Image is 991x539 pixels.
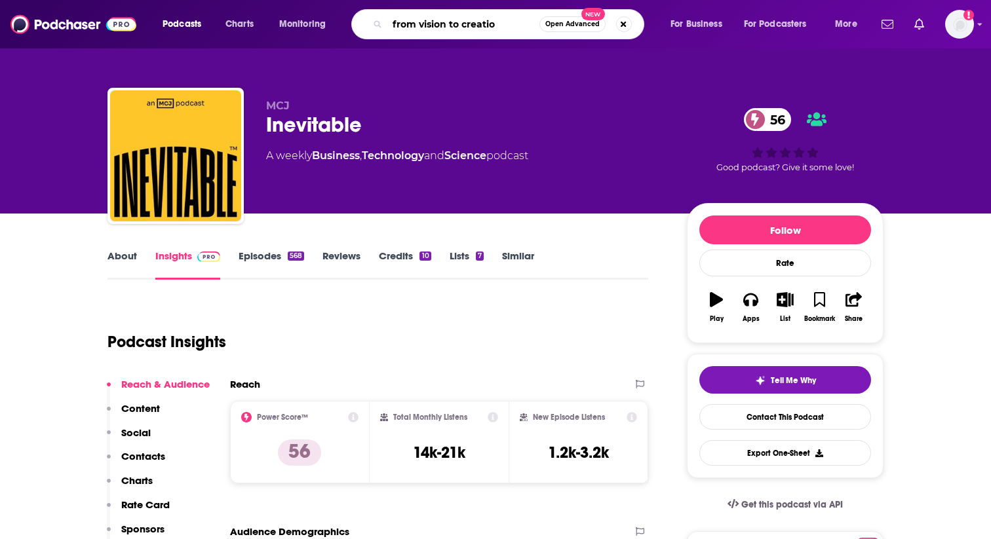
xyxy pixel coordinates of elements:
[533,413,605,422] h2: New Episode Listens
[266,100,290,112] span: MCJ
[279,15,326,33] span: Monitoring
[107,402,160,426] button: Content
[393,413,467,422] h2: Total Monthly Listens
[945,10,974,39] img: User Profile
[360,149,362,162] span: ,
[163,15,201,33] span: Podcasts
[963,10,974,20] svg: Add a profile image
[107,450,165,474] button: Contacts
[197,251,220,262] img: Podchaser Pro
[699,250,871,276] div: Rate
[107,474,153,498] button: Charts
[107,426,151,451] button: Social
[744,15,807,33] span: For Podcasters
[744,108,792,131] a: 56
[717,489,853,521] a: Get this podcast via API
[288,251,304,261] div: 568
[699,440,871,466] button: Export One-Sheet
[10,12,136,37] img: Podchaser - Follow, Share and Rate Podcasts
[121,498,170,511] p: Rate Card
[225,15,254,33] span: Charts
[121,378,210,390] p: Reach & Audience
[476,251,484,261] div: 7
[217,14,262,35] a: Charts
[450,250,484,280] a: Lists7
[362,149,424,162] a: Technology
[155,250,220,280] a: InsightsPodchaser Pro
[110,90,241,221] img: Inevitable
[502,250,534,280] a: Similar
[826,14,874,35] button: open menu
[780,315,790,323] div: List
[845,315,863,323] div: Share
[121,474,153,487] p: Charts
[743,315,760,323] div: Apps
[710,315,724,323] div: Play
[945,10,974,39] span: Logged in as alignPR
[699,404,871,430] a: Contact This Podcast
[257,413,308,422] h2: Power Score™
[757,108,792,131] span: 56
[121,426,151,439] p: Social
[107,250,137,280] a: About
[322,250,360,280] a: Reviews
[239,250,304,280] a: Episodes568
[716,162,854,172] span: Good podcast? Give it some love!
[835,15,857,33] span: More
[876,13,899,35] a: Show notifications dropdown
[107,378,210,402] button: Reach & Audience
[548,443,609,462] h3: 1.2k-3.2k
[121,402,160,415] p: Content
[107,332,226,352] h1: Podcast Insights
[107,498,170,523] button: Rate Card
[364,9,657,39] div: Search podcasts, credits, & more...
[699,284,733,331] button: Play
[266,148,528,164] div: A weekly podcast
[387,14,539,35] input: Search podcasts, credits, & more...
[699,215,871,244] button: Follow
[230,378,260,390] h2: Reach
[661,14,739,35] button: open menu
[413,443,465,462] h3: 14k-21k
[755,375,766,386] img: tell me why sparkle
[771,375,816,386] span: Tell Me Why
[444,149,486,162] a: Science
[312,149,360,162] a: Business
[670,15,722,33] span: For Business
[424,149,444,162] span: and
[230,525,349,538] h2: Audience Demographics
[278,439,321,466] p: 56
[121,450,165,462] p: Contacts
[539,16,606,32] button: Open AdvancedNew
[379,250,431,280] a: Credits10
[735,14,826,35] button: open menu
[270,14,343,35] button: open menu
[419,251,431,261] div: 10
[687,100,884,181] div: 56Good podcast? Give it some love!
[837,284,871,331] button: Share
[153,14,218,35] button: open menu
[121,523,165,535] p: Sponsors
[545,21,600,28] span: Open Advanced
[768,284,802,331] button: List
[733,284,768,331] button: Apps
[581,8,605,20] span: New
[741,499,843,510] span: Get this podcast via API
[909,13,929,35] a: Show notifications dropdown
[802,284,836,331] button: Bookmark
[804,315,835,323] div: Bookmark
[945,10,974,39] button: Show profile menu
[699,366,871,394] button: tell me why sparkleTell Me Why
